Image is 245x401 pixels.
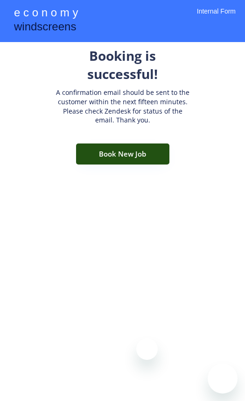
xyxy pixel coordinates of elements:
div: windscreens [14,19,76,37]
div: Booking is successful! [53,47,193,83]
div: A confirmation email should be sent to the customer within the next fifteen minutes. Please check... [53,88,193,124]
div: e c o n o m y [14,5,78,22]
iframe: Close message [136,338,158,360]
button: Book New Job [76,143,169,165]
iframe: Button to launch messaging window [208,364,238,394]
div: Internal Form [197,7,236,28]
